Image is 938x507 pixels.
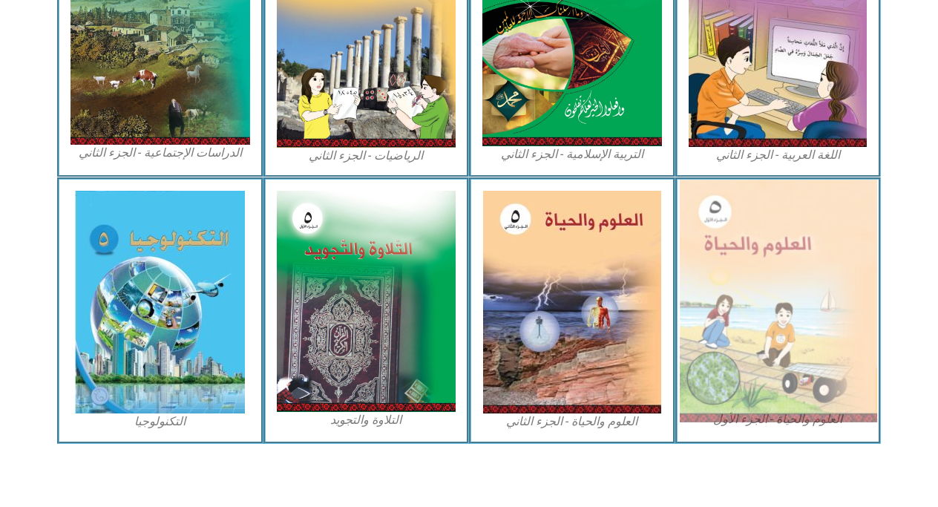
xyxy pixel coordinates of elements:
[482,413,662,430] figcaption: العلوم والحياة - الجزء الثاني
[70,145,250,161] figcaption: الدراسات الإجتماعية - الجزء الثاني
[689,147,868,163] figcaption: اللغة العربية - الجزء الثاني
[277,148,456,164] figcaption: الرياضيات - الجزء الثاني
[70,413,250,430] figcaption: التكنولوجيا
[277,412,456,428] figcaption: التلاوة والتجويد
[482,146,662,163] figcaption: التربية الإسلامية - الجزء الثاني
